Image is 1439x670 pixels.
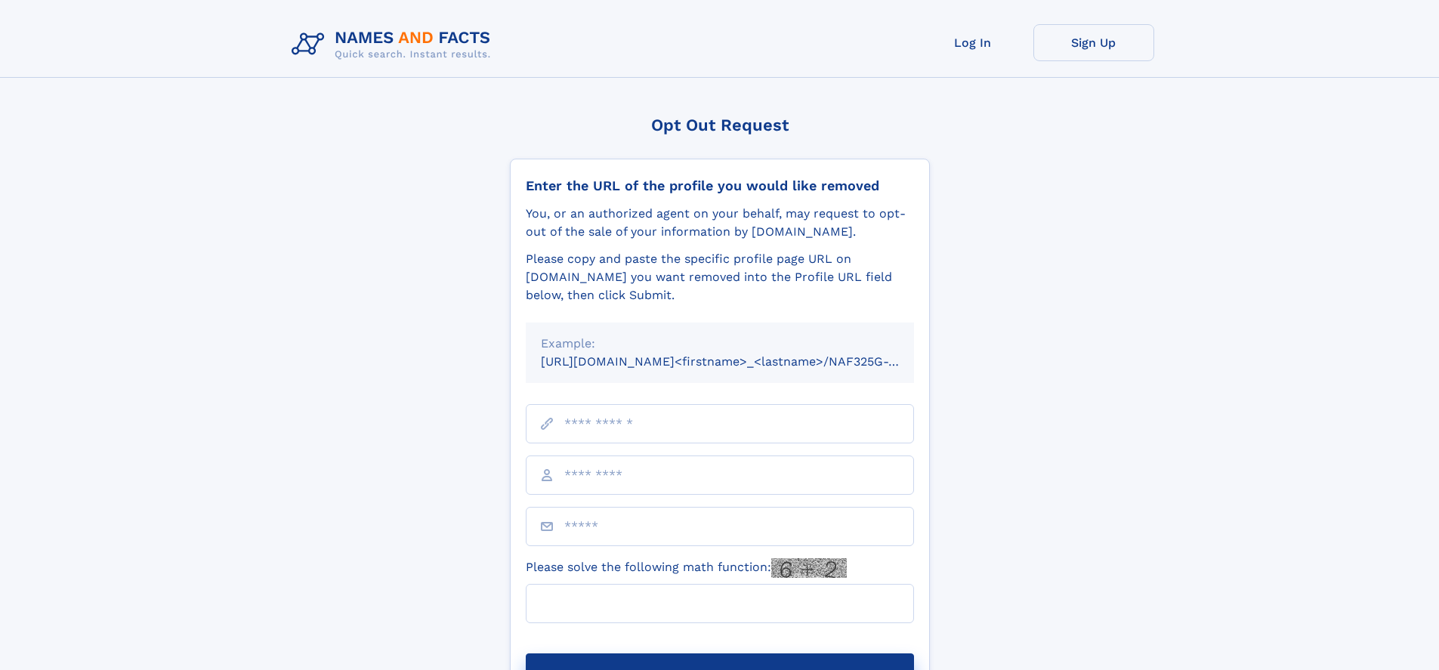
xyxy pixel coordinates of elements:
[912,24,1033,61] a: Log In
[1033,24,1154,61] a: Sign Up
[286,24,503,65] img: Logo Names and Facts
[526,205,914,241] div: You, or an authorized agent on your behalf, may request to opt-out of the sale of your informatio...
[541,354,943,369] small: [URL][DOMAIN_NAME]<firstname>_<lastname>/NAF325G-xxxxxxxx
[510,116,930,134] div: Opt Out Request
[526,558,847,578] label: Please solve the following math function:
[526,250,914,304] div: Please copy and paste the specific profile page URL on [DOMAIN_NAME] you want removed into the Pr...
[526,178,914,194] div: Enter the URL of the profile you would like removed
[541,335,899,353] div: Example:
